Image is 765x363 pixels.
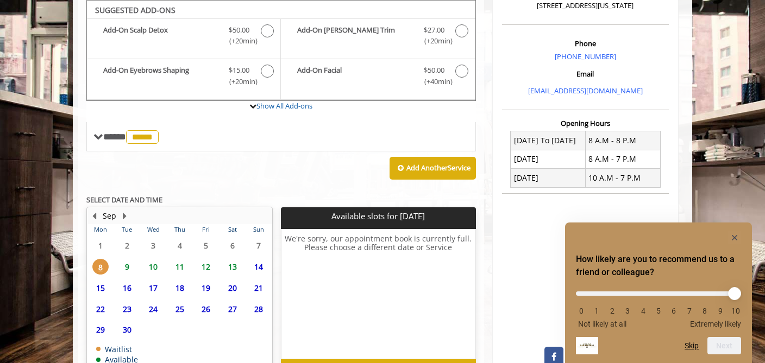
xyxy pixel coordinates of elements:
[92,65,275,90] label: Add-On Eyebrows Shaping
[219,256,245,277] td: Select day13
[92,24,275,50] label: Add-On Scalp Detox
[229,24,249,36] span: $50.00
[591,307,602,315] li: 1
[86,195,162,205] b: SELECT DATE AND TIME
[92,322,109,337] span: 29
[103,65,218,87] b: Add-On Eyebrows Shaping
[87,319,114,340] td: Select day29
[285,212,471,221] p: Available slots for [DATE]
[576,307,587,315] li: 0
[418,35,450,47] span: (+20min )
[281,234,475,355] h6: We're sorry, our appointment book is currently full. Please choose a different date or Service
[286,65,469,90] label: Add-On Facial
[166,256,192,277] td: Select day11
[87,277,114,298] td: Select day15
[699,307,710,315] li: 8
[96,345,138,353] td: Waitlist
[576,283,741,328] div: How likely are you to recommend us to a friend or colleague? Select an option from 0 to 10, with ...
[250,280,267,296] span: 21
[297,24,412,47] b: Add-On [PERSON_NAME] Trim
[219,277,245,298] td: Select day20
[511,131,586,150] td: [DATE] To [DATE]
[229,65,249,76] span: $15.00
[638,307,649,315] li: 4
[390,157,476,180] button: Add AnotherService
[668,307,679,315] li: 6
[90,210,98,222] button: Previous Month
[528,86,643,95] a: [EMAIL_ADDRESS][DOMAIN_NAME]
[223,76,255,87] span: (+20min )
[505,70,666,78] h3: Email
[511,169,586,187] td: [DATE]
[92,301,109,317] span: 22
[145,301,161,317] span: 24
[119,259,135,275] span: 9
[728,231,741,244] button: Hide survey
[576,231,741,354] div: How likely are you to recommend us to a friend or colleague? Select an option from 0 to 10, with ...
[585,150,660,168] td: 8 A.M - 7 P.M
[114,298,140,320] td: Select day23
[140,277,166,298] td: Select day17
[684,307,695,315] li: 7
[585,169,660,187] td: 10 A.M - 7 P.M
[193,277,219,298] td: Select day19
[424,65,444,76] span: $50.00
[418,76,450,87] span: (+40min )
[198,301,214,317] span: 26
[119,322,135,337] span: 30
[585,131,660,150] td: 8 A.M - 8 P.M
[607,307,618,315] li: 2
[87,224,114,235] th: Mon
[95,5,175,15] b: SUGGESTED ADD-ONS
[578,320,626,328] span: Not likely at all
[172,280,188,296] span: 18
[256,101,312,111] a: Show All Add-ons
[505,40,666,47] h3: Phone
[406,163,471,173] b: Add Another Service
[223,35,255,47] span: (+20min )
[730,307,741,315] li: 10
[219,298,245,320] td: Select day27
[140,256,166,277] td: Select day10
[685,341,699,350] button: Skip
[246,224,272,235] th: Sun
[297,65,412,87] b: Add-On Facial
[172,259,188,275] span: 11
[224,301,241,317] span: 27
[622,307,633,315] li: 3
[193,256,219,277] td: Select day12
[424,24,444,36] span: $27.00
[103,24,218,47] b: Add-On Scalp Detox
[246,277,272,298] td: Select day21
[166,298,192,320] td: Select day25
[87,256,114,277] td: Select day8
[555,52,616,61] a: [PHONE_NUMBER]
[92,280,109,296] span: 15
[690,320,741,328] span: Extremely likely
[246,298,272,320] td: Select day28
[250,301,267,317] span: 28
[224,280,241,296] span: 20
[114,277,140,298] td: Select day16
[119,301,135,317] span: 23
[224,259,241,275] span: 13
[87,298,114,320] td: Select day22
[172,301,188,317] span: 25
[246,256,272,277] td: Select day14
[576,253,741,279] h2: How likely are you to recommend us to a friend or colleague? Select an option from 0 to 10, with ...
[653,307,664,315] li: 5
[140,298,166,320] td: Select day24
[119,280,135,296] span: 16
[502,119,669,127] h3: Opening Hours
[198,280,214,296] span: 19
[114,224,140,235] th: Tue
[120,210,129,222] button: Next Month
[219,224,245,235] th: Sat
[707,337,741,354] button: Next question
[103,210,116,222] button: Sep
[114,319,140,340] td: Select day30
[193,298,219,320] td: Select day26
[198,259,214,275] span: 12
[166,277,192,298] td: Select day18
[715,307,726,315] li: 9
